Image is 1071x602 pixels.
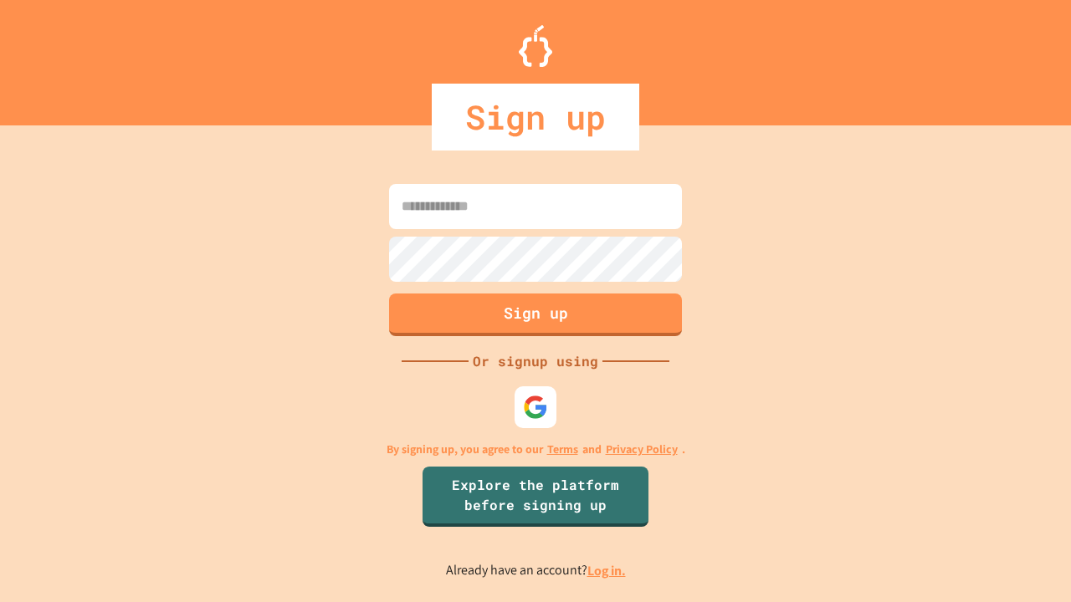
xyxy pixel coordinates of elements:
[387,441,685,458] p: By signing up, you agree to our and .
[432,84,639,150] div: Sign up
[423,467,648,527] a: Explore the platform before signing up
[519,25,552,67] img: Logo.svg
[547,441,578,458] a: Terms
[587,562,626,579] a: Log in.
[523,395,548,420] img: google-icon.svg
[446,560,626,581] p: Already have an account?
[389,293,682,336] button: Sign up
[606,441,678,458] a: Privacy Policy
[469,351,602,371] div: Or signup using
